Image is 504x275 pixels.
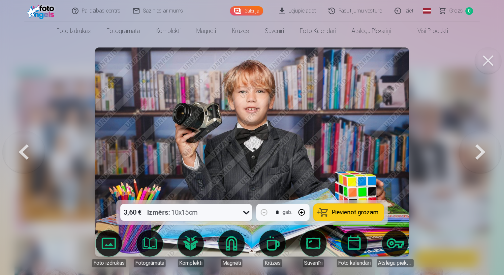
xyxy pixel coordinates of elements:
div: Atslēgu piekariņi [377,259,414,267]
a: Komplekti [172,230,209,267]
a: Krūzes [254,230,291,267]
span: Pievienot grozam [332,209,379,215]
a: Foto izdrukas [90,230,127,267]
div: Magnēti [221,259,242,267]
a: Fotogrāmata [99,22,148,40]
a: Suvenīri [257,22,292,40]
a: Komplekti [148,22,188,40]
span: Grozs [449,7,463,15]
img: /fa1 [27,3,57,19]
div: 3,60 € [120,204,145,221]
div: Komplekti [178,259,204,267]
a: Atslēgu piekariņi [377,230,414,267]
a: Foto izdrukas [48,22,99,40]
a: Foto kalendāri [336,230,373,267]
a: Magnēti [213,230,250,267]
a: Galerija [230,6,263,15]
a: Magnēti [188,22,224,40]
div: Suvenīri [303,259,324,267]
div: Foto izdrukas [92,259,126,267]
a: Krūzes [224,22,257,40]
span: 0 [465,7,473,15]
a: Foto kalendāri [292,22,344,40]
div: Krūzes [263,259,282,267]
div: gab. [283,208,293,216]
a: Visi produkti [399,22,456,40]
strong: Izmērs : [147,208,170,217]
div: 10x15cm [147,204,198,221]
div: Foto kalendāri [337,259,372,267]
div: Fotogrāmata [134,259,166,267]
a: Suvenīri [295,230,332,267]
a: Atslēgu piekariņi [344,22,399,40]
button: Pievienot grozam [314,204,384,221]
a: Fotogrāmata [131,230,168,267]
